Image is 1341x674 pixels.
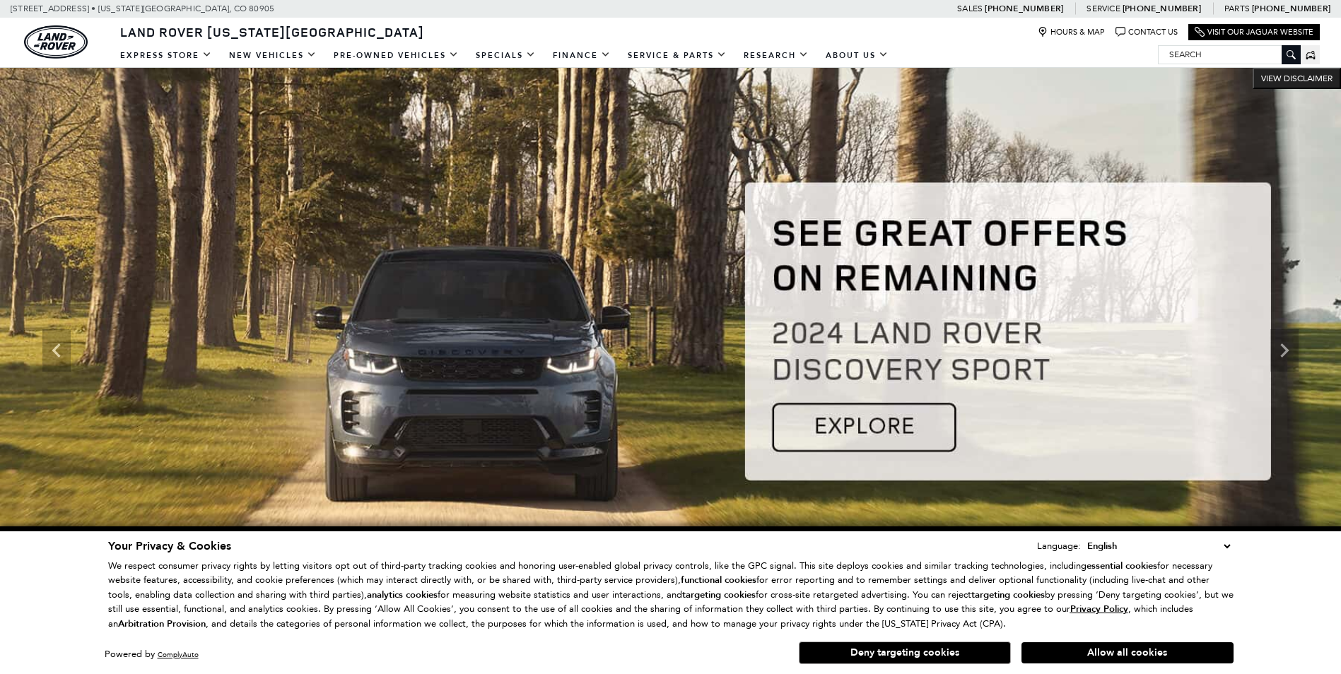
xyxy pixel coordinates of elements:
[108,559,1234,632] p: We respect consumer privacy rights by letting visitors opt out of third-party tracking cookies an...
[681,574,756,586] strong: functional cookies
[1224,4,1250,13] span: Parts
[1070,603,1128,614] a: Privacy Policy
[735,43,817,68] a: Research
[1115,27,1178,37] a: Contact Us
[619,43,735,68] a: Service & Parts
[1195,27,1313,37] a: Visit Our Jaguar Website
[105,650,199,659] div: Powered by
[971,589,1045,601] strong: targeting cookies
[1021,642,1234,663] button: Allow all cookies
[24,25,88,59] img: Land Rover
[957,4,983,13] span: Sales
[120,23,424,40] span: Land Rover [US_STATE][GEOGRAPHIC_DATA]
[325,43,467,68] a: Pre-Owned Vehicles
[112,43,897,68] nav: Main Navigation
[112,23,433,40] a: Land Rover [US_STATE][GEOGRAPHIC_DATA]
[1159,46,1300,63] input: Search
[11,4,274,13] a: [STREET_ADDRESS] • [US_STATE][GEOGRAPHIC_DATA], CO 80905
[1070,603,1128,615] u: Privacy Policy
[1253,68,1341,89] button: VIEW DISCLAIMER
[1270,329,1299,372] div: Next
[108,538,231,554] span: Your Privacy & Cookies
[1123,3,1201,14] a: [PHONE_NUMBER]
[367,589,438,601] strong: analytics cookies
[467,43,544,68] a: Specials
[1037,541,1081,550] div: Language:
[1038,27,1105,37] a: Hours & Map
[682,589,756,601] strong: targeting cookies
[817,43,897,68] a: About Us
[1084,538,1234,554] select: Language Select
[221,43,325,68] a: New Vehicles
[1087,560,1157,572] strong: essential cookies
[799,642,1011,664] button: Deny targeting cookies
[112,43,221,68] a: EXPRESS STORE
[1252,3,1330,14] a: [PHONE_NUMBER]
[1087,4,1120,13] span: Service
[985,3,1063,14] a: [PHONE_NUMBER]
[24,25,88,59] a: land-rover
[118,617,206,630] strong: Arbitration Provision
[158,650,199,659] a: ComplyAuto
[42,329,71,372] div: Previous
[1261,73,1333,84] span: VIEW DISCLAIMER
[544,43,619,68] a: Finance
